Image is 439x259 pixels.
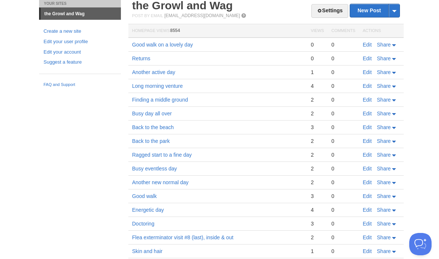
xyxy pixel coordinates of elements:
a: Back to the beach [132,124,174,130]
div: 2 [311,151,324,158]
a: Suggest a feature [44,58,116,66]
div: 0 [331,165,355,172]
a: Busy day all over [132,111,172,116]
div: 0 [331,138,355,144]
a: Busy eventless day [132,166,177,172]
span: Post by Email [132,13,163,18]
span: Share [377,111,391,116]
a: Edit [363,234,372,240]
div: 0 [311,41,324,48]
a: Edit [363,97,372,103]
a: Good walk on a lovely day [132,42,193,48]
div: 2 [311,165,324,172]
th: Comments [328,24,359,38]
a: Energetic day [132,207,164,213]
th: Views [307,24,327,38]
span: Share [377,124,391,130]
a: Edit your account [44,48,116,56]
iframe: Help Scout Beacon - Open [409,233,432,255]
th: Actions [359,24,404,38]
a: Good walk [132,193,157,199]
a: Back to the park [132,138,170,144]
div: 0 [331,179,355,186]
div: 2 [311,138,324,144]
a: Another active day [132,69,175,75]
a: Skin and hair [132,248,163,254]
a: Edit [363,221,372,227]
a: Edit [363,124,372,130]
div: 2 [311,179,324,186]
a: Edit [363,69,372,75]
th: Homepage Views [128,24,307,38]
span: Share [377,234,391,240]
a: Flea exterminator visit #8 (last), inside & out [132,234,233,240]
div: 3 [311,124,324,131]
a: Edit [363,207,372,213]
a: Edit [363,248,372,254]
div: 0 [331,234,355,241]
div: 0 [331,110,355,117]
span: Share [377,193,391,199]
a: Edit [363,152,372,158]
a: Edit [363,179,372,185]
a: Another new normal day [132,179,189,185]
a: Edit your user profile [44,38,116,46]
a: Edit [363,83,372,89]
span: Share [377,166,391,172]
div: 1 [311,69,324,76]
div: 0 [331,96,355,103]
a: New Post [350,4,400,17]
div: 2 [311,96,324,103]
span: Share [377,97,391,103]
div: 3 [311,220,324,227]
span: Share [377,248,391,254]
a: Edit [363,193,372,199]
div: 0 [331,41,355,48]
div: 4 [311,207,324,213]
div: 0 [311,55,324,62]
span: 8554 [170,28,180,33]
div: 0 [331,207,355,213]
div: 0 [331,151,355,158]
span: Share [377,55,391,61]
a: Long morning venture [132,83,183,89]
span: Share [377,138,391,144]
span: Share [377,83,391,89]
div: 0 [331,193,355,199]
a: the Growl and Wag [41,8,121,20]
a: Edit [363,55,372,61]
span: Share [377,179,391,185]
div: 0 [331,124,355,131]
div: 4 [311,83,324,89]
span: Share [377,152,391,158]
a: Create a new site [44,28,116,35]
div: 0 [331,69,355,76]
span: Share [377,221,391,227]
span: Share [377,207,391,213]
a: Edit [363,166,372,172]
a: Edit [363,138,372,144]
a: [EMAIL_ADDRESS][DOMAIN_NAME] [164,13,240,18]
div: 0 [331,55,355,62]
span: Share [377,42,391,48]
div: 2 [311,234,324,241]
div: 2 [311,110,324,117]
a: Ragged start to a fine day [132,152,192,158]
a: Returns [132,55,150,61]
div: 1 [311,248,324,255]
span: Share [377,69,391,75]
a: Settings [311,4,348,18]
a: Edit [363,111,372,116]
a: Doctoring [132,221,154,227]
a: Edit [363,42,372,48]
div: 0 [331,220,355,227]
div: 3 [311,193,324,199]
a: Finding a middle ground [132,97,188,103]
a: FAQ and Support [44,81,116,88]
div: 0 [331,83,355,89]
div: 0 [331,248,355,255]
